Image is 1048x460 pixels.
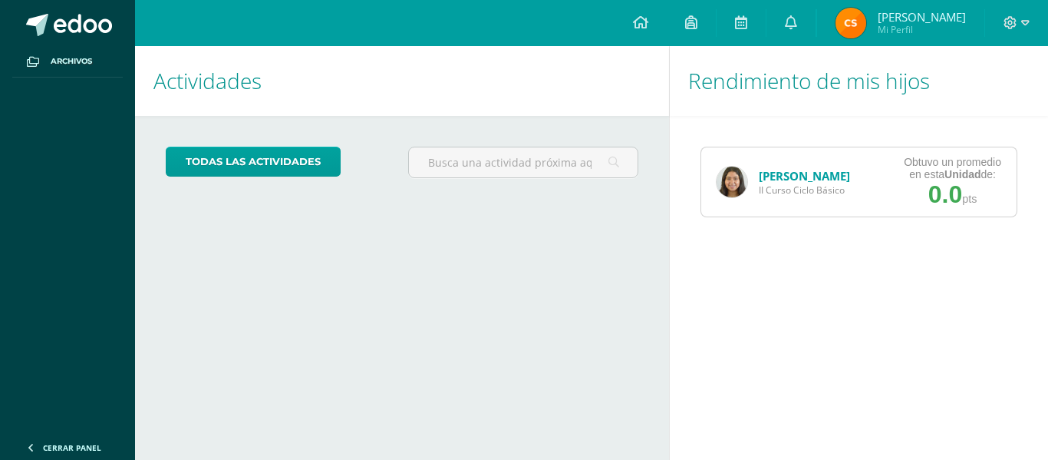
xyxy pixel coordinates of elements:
img: a26fdcb428fddd4f5c28f34647b1e977.png [717,167,747,197]
span: 0.0 [928,180,962,208]
span: Mi Perfil [878,23,966,36]
h1: Rendimiento de mis hijos [688,46,1030,116]
strong: Unidad [944,168,980,180]
span: Archivos [51,55,92,68]
a: Archivos [12,46,123,78]
img: 236f60812479887bd343fffca26c79af.png [835,8,866,38]
span: pts [962,193,977,205]
span: II Curso Ciclo Básico [759,184,850,197]
span: [PERSON_NAME] [878,9,966,25]
h1: Actividades [153,46,651,116]
a: [PERSON_NAME] [759,168,850,184]
span: Cerrar panel [43,442,101,453]
a: todas las Actividades [166,147,341,177]
div: Obtuvo un promedio en esta de: [904,156,1001,180]
input: Busca una actividad próxima aquí... [409,147,638,177]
